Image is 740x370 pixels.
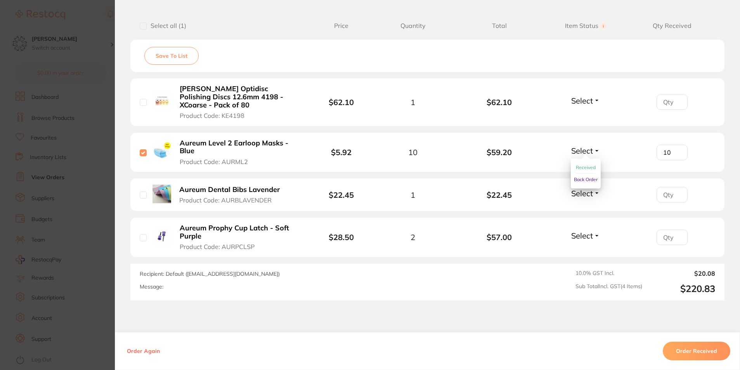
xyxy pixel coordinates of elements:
span: Recipient: Default ( [EMAIL_ADDRESS][DOMAIN_NAME] ) [140,270,280,277]
span: Select [571,188,593,198]
button: Order Received [663,342,730,360]
button: Order Again [125,348,162,354]
label: Message: [140,284,163,290]
img: Aureum Prophy Cup Latch - Soft Purple [153,227,172,246]
button: Select [569,188,602,198]
span: Sub Total Incl. GST ( 4 Items) [575,283,642,294]
span: Product Code: AURPCLSP [180,243,255,250]
span: Qty Received [629,22,715,29]
button: Select [569,146,602,156]
span: Price [312,22,370,29]
span: 10 [408,148,418,157]
span: 2 [411,233,415,242]
b: [PERSON_NAME] Optidisc Polishing Discs 12.6mm 4198 - XCoarse - Pack of 80 [180,85,298,109]
span: Received [576,164,596,170]
img: Aureum Level 2 Earloop Masks - Blue [153,142,172,161]
button: Select [569,231,602,240]
span: Total [456,22,542,29]
b: $28.50 [329,232,354,242]
span: Product Code: AURML2 [180,158,248,165]
button: Select [569,96,602,105]
span: Select [571,96,593,105]
span: Quantity [370,22,456,29]
button: Received [576,162,596,174]
b: $22.45 [456,190,542,199]
span: Select [571,146,593,156]
span: Select [571,231,593,240]
span: Select all ( 1 ) [147,22,186,29]
span: Product Code: AURBLAVENDER [179,197,272,204]
b: $22.45 [329,190,354,200]
span: Product Code: KE4198 [180,112,244,119]
img: Hawe Optidisc Polishing Discs 12.6mm 4198 - XCoarse - Pack of 80 [153,92,172,111]
input: Qty [657,94,688,110]
input: Qty [657,145,688,160]
b: Aureum Dental Bibs Lavender [179,186,280,194]
input: Qty [657,187,688,202]
button: [PERSON_NAME] Optidisc Polishing Discs 12.6mm 4198 - XCoarse - Pack of 80 Product Code: KE4198 [177,85,301,119]
b: $5.92 [331,147,352,157]
button: Back Order [574,174,598,185]
b: $62.10 [456,98,542,107]
button: Aureum Prophy Cup Latch - Soft Purple Product Code: AURPCLSP [177,224,301,251]
span: 1 [411,190,415,199]
b: $62.10 [329,97,354,107]
button: Save To List [144,47,199,65]
input: Qty [657,230,688,245]
output: $20.08 [648,270,715,277]
output: $220.83 [648,283,715,294]
b: $57.00 [456,233,542,242]
span: 10.0 % GST Incl. [575,270,642,277]
span: Item Status [542,22,629,29]
span: Back Order [574,176,598,182]
b: Aureum Level 2 Earloop Masks - Blue [180,139,298,155]
b: Aureum Prophy Cup Latch - Soft Purple [180,224,298,240]
span: 1 [411,98,415,107]
button: Aureum Dental Bibs Lavender Product Code: AURBLAVENDER [177,185,288,204]
button: Aureum Level 2 Earloop Masks - Blue Product Code: AURML2 [177,139,301,166]
b: $59.20 [456,148,542,157]
img: Aureum Dental Bibs Lavender [153,185,171,203]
